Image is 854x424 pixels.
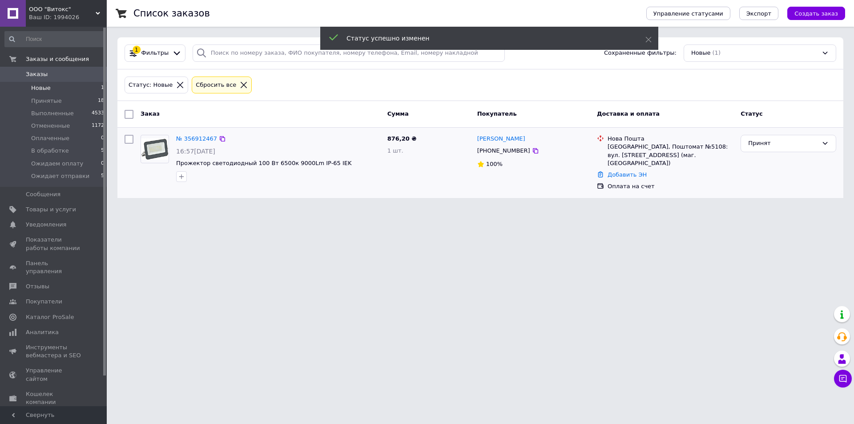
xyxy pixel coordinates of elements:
span: Покупатель [477,110,517,117]
span: Каталог ProSale [26,313,74,321]
span: Показатели работы компании [26,236,82,252]
span: Сохраненные фильтры: [604,49,677,57]
div: [GEOGRAPHIC_DATA], Поштомат №5108: вул. [STREET_ADDRESS] (маг. [GEOGRAPHIC_DATA]) [608,143,733,167]
span: Товары и услуги [26,206,76,214]
span: Отмененные [31,122,70,130]
div: 1 [133,46,141,54]
span: Управление статусами [653,10,723,17]
span: 0 [101,134,104,142]
span: 5 [101,147,104,155]
span: Принятые [31,97,62,105]
span: Заказ [141,110,160,117]
span: 1172 [92,122,104,130]
div: Статус: Новые [127,81,174,90]
span: Уведомления [26,221,66,229]
div: Нова Пошта [608,135,733,143]
button: Чат с покупателем [834,370,852,388]
span: (1) [713,49,721,56]
span: Аналитика [26,328,59,336]
div: Принят [748,139,818,148]
span: 16:57[DATE] [176,148,215,155]
div: Статус успешно изменен [346,34,623,43]
span: 876,20 ₴ [387,135,417,142]
img: Фото товару [141,138,169,160]
span: Панель управления [26,259,82,275]
span: Инструменты вебмастера и SEO [26,343,82,359]
span: 1 шт. [387,147,403,154]
button: Управление статусами [646,7,730,20]
span: Сообщения [26,190,60,198]
span: Выполненные [31,109,74,117]
span: Ожидает отправки [31,172,89,180]
button: Создать заказ [787,7,845,20]
span: Статус [741,110,763,117]
a: Добавить ЭН [608,171,647,178]
span: В обработке [31,147,69,155]
button: Экспорт [739,7,778,20]
span: Новые [31,84,51,92]
span: Создать заказ [794,10,838,17]
a: Прожектор светодиодный 100 Вт 6500к 9000Lm IP-65 IEK [176,160,352,166]
span: 100% [486,161,503,167]
input: Поиск [4,31,105,47]
div: Ваш ID: 1994026 [29,13,107,21]
span: ООО "Витокс" [29,5,96,13]
span: Фильтры [141,49,169,57]
a: Создать заказ [778,10,845,16]
span: Заказы [26,70,48,78]
span: Кошелек компании [26,390,82,406]
div: Сбросить все [194,81,238,90]
span: Ожидаем оплату [31,160,83,168]
input: Поиск по номеру заказа, ФИО покупателя, номеру телефона, Email, номеру накладной [193,44,505,62]
span: Заказы и сообщения [26,55,89,63]
a: № 356912467 [176,135,217,142]
span: Сумма [387,110,409,117]
span: 1 [101,84,104,92]
h1: Список заказов [133,8,210,19]
span: Покупатели [26,298,62,306]
span: Доставка и оплата [597,110,660,117]
div: [PHONE_NUMBER] [475,145,532,157]
span: 5 [101,172,104,180]
span: 0 [101,160,104,168]
span: 4533 [92,109,104,117]
span: Оплаченные [31,134,69,142]
a: [PERSON_NAME] [477,135,525,143]
span: Экспорт [746,10,771,17]
a: Фото товару [141,135,169,163]
div: Оплата на счет [608,182,733,190]
span: Управление сайтом [26,367,82,383]
span: 18 [98,97,104,105]
span: Новые [691,49,711,57]
span: Отзывы [26,283,49,291]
